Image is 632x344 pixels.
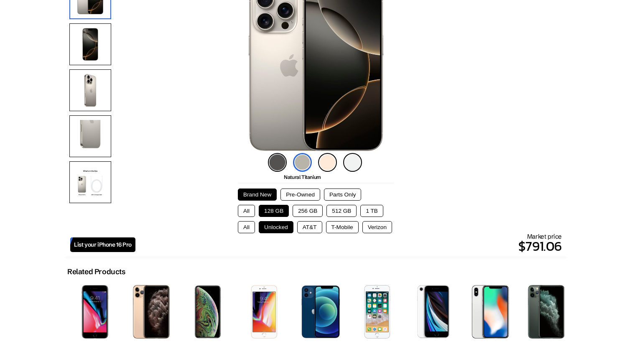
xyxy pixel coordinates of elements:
[133,285,170,339] img: iPhone 11 Pro
[293,153,312,172] img: natural-titanium-icon
[194,285,221,338] img: iPhone XS Max
[363,285,391,338] img: iPhone 7
[284,174,321,180] span: Natural Titanium
[343,153,362,172] img: white-titanium-icon
[280,189,320,201] button: Pre-Owned
[251,285,277,338] img: iPhone 8
[69,161,111,203] img: What
[301,285,340,338] img: iPhone 12 mini
[470,285,509,338] img: iPhone X
[69,69,111,111] img: Rear
[69,115,111,157] img: Camera
[135,236,562,256] p: $791.06
[326,221,359,233] button: T-Mobile
[238,189,277,201] button: Brand New
[259,221,293,233] button: Unlocked
[293,205,323,217] button: 256 GB
[326,205,357,217] button: 512 GB
[238,205,255,217] button: All
[67,267,125,276] h2: Related Products
[268,153,287,172] img: black-titanium-icon
[81,285,109,338] img: iPhone 8 Plus
[360,205,383,217] button: 1 TB
[69,23,111,65] img: Front
[238,221,255,233] button: All
[70,237,135,252] a: List your iPhone 16 Pro
[362,221,392,233] button: Verizon
[417,285,450,338] img: iPhone SE 2nd Gen
[318,153,337,172] img: desert-titanium-icon
[74,241,132,248] span: List your iPhone 16 Pro
[297,221,322,233] button: AT&T
[135,232,562,256] div: Market price
[528,285,565,339] img: iPhone 11 Pro Max
[324,189,361,201] button: Parts Only
[259,205,289,217] button: 128 GB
